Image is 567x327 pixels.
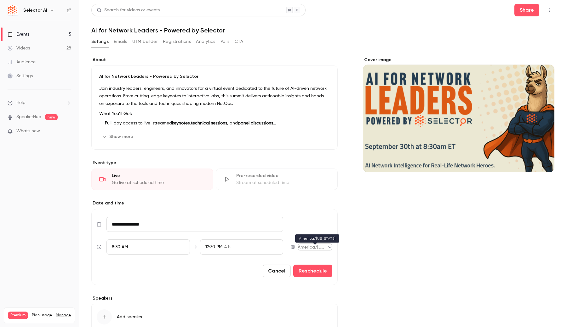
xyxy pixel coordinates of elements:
div: Search for videos or events [97,7,160,14]
p: Join industry leaders, engineers, and innovators for a virtual event dedicated to the future of A... [99,85,330,107]
div: To [200,239,283,255]
button: Share [514,4,539,16]
span: Add speaker [117,314,143,320]
div: Settings [8,73,33,79]
span: 28 [58,320,62,324]
h6: Selector AI [23,7,47,14]
label: About [91,57,338,63]
button: Registrations [163,37,191,47]
p: Event type [91,160,338,166]
h1: AI for Network Leaders - Powered by Selector [91,26,554,34]
strong: technical sessions [191,121,227,125]
label: Speakers [91,295,338,301]
div: Pre-recorded video [236,173,330,179]
button: Analytics [196,37,215,47]
span: What's new [16,128,40,135]
p: Videos [8,319,20,325]
button: Emails [114,37,127,47]
strong: keynotes [172,121,190,125]
button: Cancel [263,265,291,277]
div: LiveGo live at scheduled time [91,169,213,190]
span: Help [16,100,26,106]
span: 4 h [224,244,231,250]
p: What You’ll Get: [99,110,330,118]
label: Cover image [363,57,554,63]
div: America/[US_STATE] [298,244,332,250]
span: 8:30 AM [112,245,128,249]
a: Manage [56,313,71,318]
div: Live [112,173,205,179]
span: Premium [8,312,28,319]
div: Go live at scheduled time [112,180,205,186]
div: Audience [8,59,36,65]
li: Full-day access to live-streamed , , and [102,120,330,127]
button: UTM builder [132,37,158,47]
div: From [106,239,190,255]
strong: panel discussions [238,121,276,125]
div: Events [8,31,29,37]
li: help-dropdown-opener [8,100,71,106]
div: Videos [8,45,30,51]
div: Pre-recorded videoStream at scheduled time [216,169,338,190]
span: new [45,114,58,120]
button: CTA [235,37,243,47]
span: 12:30 PM [205,245,222,249]
button: Settings [91,37,109,47]
button: Show more [99,132,137,142]
span: Plan usage [32,313,52,318]
label: Date and time [91,200,338,206]
div: Stream at scheduled time [236,180,330,186]
input: Tue, Feb 17, 2026 [106,217,283,232]
button: Reschedule [293,265,332,277]
img: Selector AI [8,5,18,15]
p: / 150 [58,319,71,325]
section: Cover image [363,57,554,172]
button: cover-image [537,155,549,167]
p: AI for Network Leaders - Powered by Selector [99,73,330,80]
a: SpeakerHub [16,114,41,120]
button: Polls [220,37,230,47]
